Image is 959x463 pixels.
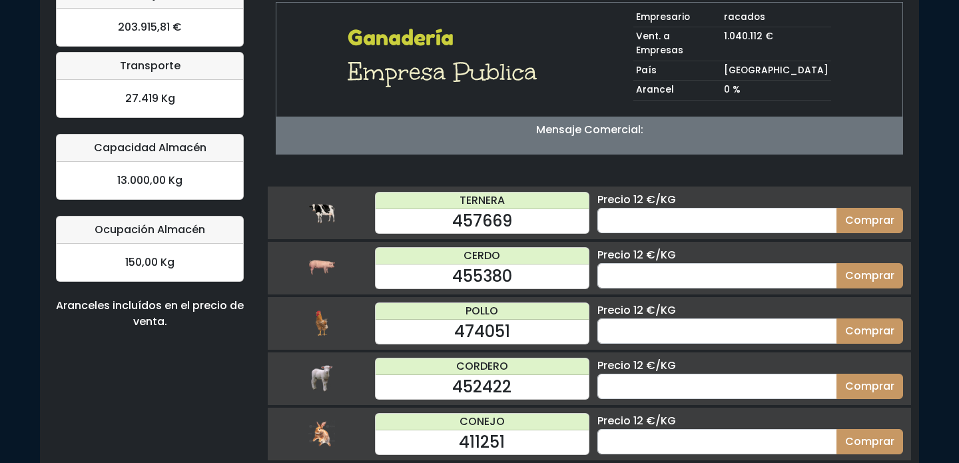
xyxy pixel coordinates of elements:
[721,27,831,61] td: 1.040.112 €
[376,414,589,430] div: CONEJO
[376,209,589,233] div: 457669
[276,122,902,138] p: Mensaje Comercial:
[308,254,335,281] img: cerdo.png
[597,192,903,208] div: Precio 12 €/KG
[376,430,589,454] div: 411251
[376,303,589,320] div: POLLO
[57,53,243,80] div: Transporte
[308,310,335,336] img: pollo.png
[597,358,903,374] div: Precio 12 €/KG
[308,199,335,226] img: ternera.png
[57,162,243,199] div: 13.000,00 Kg
[633,81,721,101] td: Arancel
[836,374,903,399] button: Comprar
[721,8,831,27] td: racados
[308,365,335,392] img: cordero.png
[633,8,721,27] td: Empresario
[376,248,589,264] div: CERDO
[308,420,335,447] img: conejo.png
[597,413,903,429] div: Precio 12 €/KG
[376,358,589,375] div: CORDERO
[56,298,244,330] div: Aranceles incluídos en el precio de venta.
[57,80,243,117] div: 27.419 Kg
[57,135,243,162] div: Capacidad Almacén
[836,208,903,233] button: Comprar
[57,244,243,281] div: 150,00 Kg
[376,375,589,399] div: 452422
[721,61,831,81] td: [GEOGRAPHIC_DATA]
[597,247,903,263] div: Precio 12 €/KG
[348,56,545,88] h1: Empresa Publica
[376,264,589,288] div: 455380
[376,193,589,209] div: TERNERA
[836,318,903,344] button: Comprar
[721,81,831,101] td: 0 %
[57,217,243,244] div: Ocupación Almacén
[633,61,721,81] td: País
[57,9,243,46] div: 203.915,81 €
[633,27,721,61] td: Vent. a Empresas
[348,25,545,51] h2: Ganadería
[836,263,903,288] button: Comprar
[376,320,589,344] div: 474051
[597,302,903,318] div: Precio 12 €/KG
[836,429,903,454] button: Comprar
